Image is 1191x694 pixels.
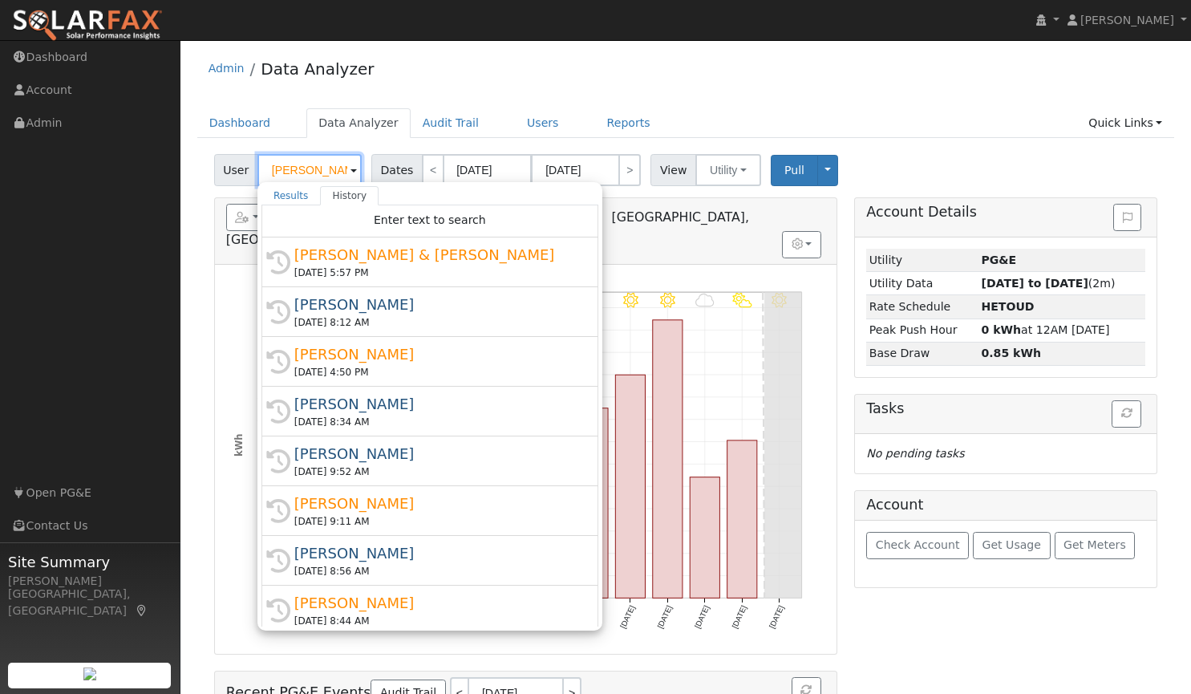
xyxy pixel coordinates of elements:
i: History [266,300,290,324]
a: Map [135,604,149,617]
span: [PERSON_NAME] [1080,14,1174,26]
strong: [DATE] to [DATE] [981,277,1088,290]
span: User [214,154,258,186]
a: Admin [209,62,245,75]
i: History [266,449,290,473]
a: Quick Links [1076,108,1174,138]
div: [PERSON_NAME] [294,443,580,465]
span: Enter text to search [374,213,486,226]
div: [DATE] 4:50 PM [294,365,580,379]
text: [DATE] [768,604,786,630]
div: [PERSON_NAME] [294,592,580,614]
a: Results [261,186,321,205]
rect: onclick="" [615,375,645,598]
i: History [266,250,290,274]
h5: Account [866,497,923,513]
i: History [266,350,290,374]
button: Get Usage [973,532,1051,559]
text: [DATE] [730,604,748,630]
div: [DATE] 9:11 AM [294,514,580,529]
input: Select a User [257,154,362,186]
td: at 12AM [DATE] [978,319,1145,342]
text: [DATE] [655,604,674,630]
div: [PERSON_NAME] [294,542,580,564]
a: < [422,154,444,186]
text: [DATE] [618,604,637,630]
a: Audit Trail [411,108,491,138]
a: Login As (last Never) [586,209,604,225]
span: Get Usage [982,538,1041,551]
i: History [266,599,290,623]
text: kWh [233,433,244,457]
div: [PERSON_NAME] [294,343,580,365]
i: No pending tasks [866,447,964,460]
i: 9/24 - MostlyCloudy [695,293,715,308]
strong: 0 kWh [981,323,1021,336]
div: [GEOGRAPHIC_DATA], [GEOGRAPHIC_DATA] [8,586,172,619]
i: 9/25 - PartlyCloudy [732,293,751,308]
button: Issue History [1113,204,1141,231]
span: Check Account [876,538,960,551]
td: Utility Data [866,272,978,295]
a: Users [515,108,571,138]
strong: ID: 17339818, authorized: 09/27/25 [981,254,1016,266]
div: [DATE] 5:57 PM [294,266,580,280]
strong: 0.85 kWh [981,347,1041,359]
div: [PERSON_NAME] [294,393,580,415]
span: Dates [371,154,423,186]
div: [DATE] 9:52 AM [294,465,580,479]
div: [DATE] 8:34 AM [294,415,580,429]
button: Refresh [1112,400,1141,428]
button: Check Account [866,532,969,559]
div: [PERSON_NAME] & [PERSON_NAME] [294,244,580,266]
rect: onclick="" [727,440,757,599]
h5: Tasks [866,400,1145,417]
img: SolarFax [12,9,163,43]
rect: onclick="" [578,408,608,599]
rect: onclick="" [690,477,719,599]
i: History [266,499,290,523]
div: [PERSON_NAME] [8,573,172,590]
a: > [618,154,641,186]
span: View [650,154,696,186]
i: History [266,549,290,573]
button: Get Meters [1055,532,1136,559]
i: 9/23 - Clear [660,293,675,308]
i: 9/22 - Clear [623,293,638,308]
a: Data Analyzer [306,108,411,138]
span: Pull [784,164,804,177]
a: Dashboard [197,108,283,138]
div: [PERSON_NAME] [294,294,580,315]
td: Rate Schedule [866,295,978,319]
span: Site Summary [8,551,172,573]
img: retrieve [83,668,96,680]
td: Utility [866,249,978,272]
div: [DATE] 8:12 AM [294,315,580,330]
td: Base Draw [866,342,978,365]
a: Data Analyzer [261,59,374,79]
div: [DATE] 8:56 AM [294,564,580,578]
a: Reports [595,108,662,138]
h5: Account Details [866,204,1145,221]
div: [PERSON_NAME] [294,493,580,514]
td: Peak Push Hour [866,319,978,342]
i: History [266,400,290,424]
text: [DATE] [693,604,711,630]
div: [DATE] 8:44 AM [294,614,580,628]
a: History [320,186,379,205]
span: (2m) [981,277,1115,290]
button: Pull [771,155,818,186]
strong: D [981,300,1034,313]
button: Utility [695,154,761,186]
span: Get Meters [1063,538,1126,551]
rect: onclick="" [653,320,683,599]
